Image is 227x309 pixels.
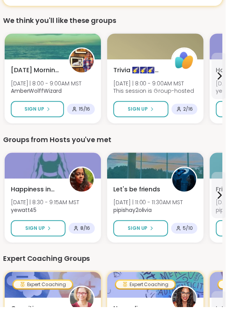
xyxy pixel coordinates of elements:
[128,226,149,233] span: Sign Up
[25,226,45,233] span: Sign Up
[79,107,91,113] span: 15 / 16
[11,222,66,238] button: Sign Up
[81,227,91,233] span: 8 / 16
[173,49,198,73] img: ShareWell
[11,80,82,88] span: [DATE] | 8:00 - 9:00AM MST
[11,200,80,208] span: [DATE] | 8:30 - 9:15AM MST
[114,102,170,118] button: Sign Up
[173,169,198,193] img: pipishay2olivia
[129,106,149,113] span: Sign Up
[114,208,153,215] b: pipishay2olivia
[114,186,161,195] span: Let's be friends
[3,135,224,146] div: Groups from Hosts you've met
[3,255,224,266] div: Expert Coaching Groups
[114,88,195,95] span: This session is Group-hosted
[114,200,184,208] span: [DATE] | 11:00 - 11:30AM MST
[11,66,61,75] span: [DATE] Morning Body Double Buddies
[11,208,37,215] b: yewatt45
[114,80,195,88] span: [DATE] | 8:00 - 9:00AM MST
[70,169,94,193] img: yewatt45
[24,106,45,113] span: Sign Up
[11,186,61,195] span: Happiness in your singleness
[114,66,164,75] span: Trivia 🌠🌠🌠 fun blast
[114,222,169,238] button: Sign Up
[117,283,176,290] div: Expert Coaching
[184,107,194,113] span: 2 / 16
[3,15,224,26] div: We think you'll like these groups
[14,283,73,290] div: Expert Coaching
[11,88,62,95] b: AmberWolffWizard
[184,227,194,233] span: 5 / 10
[11,102,64,118] button: Sign Up
[70,49,94,73] img: AmberWolffWizard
